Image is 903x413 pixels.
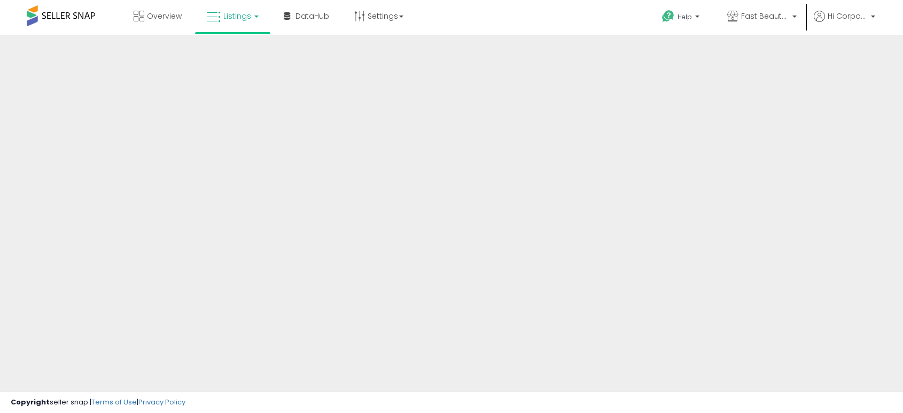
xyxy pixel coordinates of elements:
[661,10,675,23] i: Get Help
[91,397,137,407] a: Terms of Use
[295,11,329,21] span: DataHub
[223,11,251,21] span: Listings
[828,11,868,21] span: Hi Corporate
[741,11,789,21] span: Fast Beauty ([GEOGRAPHIC_DATA])
[814,11,875,35] a: Hi Corporate
[138,397,185,407] a: Privacy Policy
[147,11,182,21] span: Overview
[653,2,710,35] a: Help
[11,397,50,407] strong: Copyright
[11,397,185,408] div: seller snap | |
[678,12,692,21] span: Help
